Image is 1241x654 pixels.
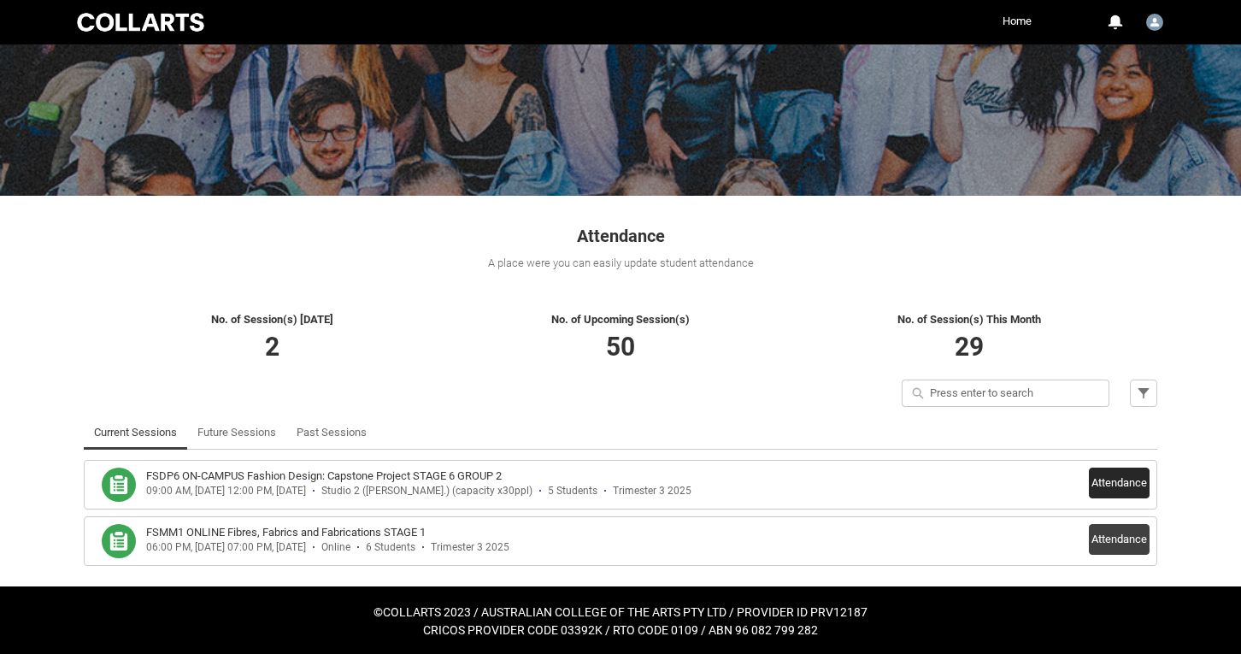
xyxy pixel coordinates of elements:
[265,332,279,362] span: 2
[1130,380,1157,407] button: Filter
[366,541,415,554] div: 6 Students
[146,468,502,485] h3: FSDP6 ON-CAMPUS Fashion Design: Capstone Project STAGE 6 GROUP 2
[1146,14,1163,31] img: Faculty.gtahche
[146,485,306,498] div: 09:00 AM, [DATE] 12:00 PM, [DATE]
[1089,524,1150,555] button: Attendance
[548,485,597,498] div: 5 Students
[297,415,367,450] a: Past Sessions
[902,380,1109,407] input: Press enter to search
[551,313,690,326] span: No. of Upcoming Session(s)
[897,313,1041,326] span: No. of Session(s) This Month
[84,415,187,450] li: Current Sessions
[577,226,665,246] span: Attendance
[187,415,286,450] li: Future Sessions
[197,415,276,450] a: Future Sessions
[613,485,691,498] div: Trimester 3 2025
[955,332,984,362] span: 29
[431,541,509,554] div: Trimester 3 2025
[94,415,177,450] a: Current Sessions
[146,541,306,554] div: 06:00 PM, [DATE] 07:00 PM, [DATE]
[1142,7,1167,34] button: User Profile Faculty.gtahche
[211,313,333,326] span: No. of Session(s) [DATE]
[84,255,1157,272] div: A place were you can easily update student attendance
[286,415,377,450] li: Past Sessions
[606,332,635,362] span: 50
[1089,468,1150,498] button: Attendance
[321,485,532,498] div: Studio 2 ([PERSON_NAME].) (capacity x30ppl)
[321,541,350,554] div: Online
[146,524,426,541] h3: FSMM1 ONLINE Fibres, Fabrics and Fabrications STAGE 1
[998,9,1036,34] a: Home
